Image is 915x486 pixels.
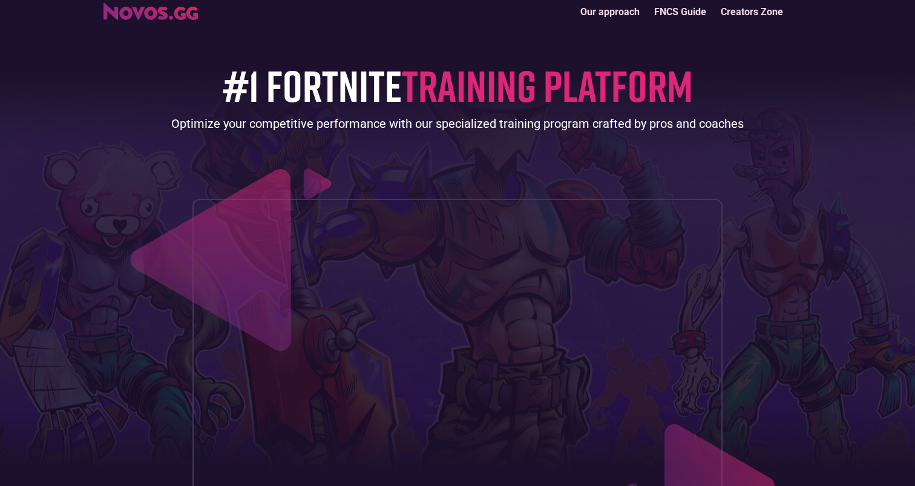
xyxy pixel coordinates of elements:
span: TRAINING PLATFORM [402,59,693,112]
h1: #1 FORTNITE [223,61,693,109]
div: Optimize your competitive performance with our specialized training program crafted by pros and c... [171,115,744,132]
